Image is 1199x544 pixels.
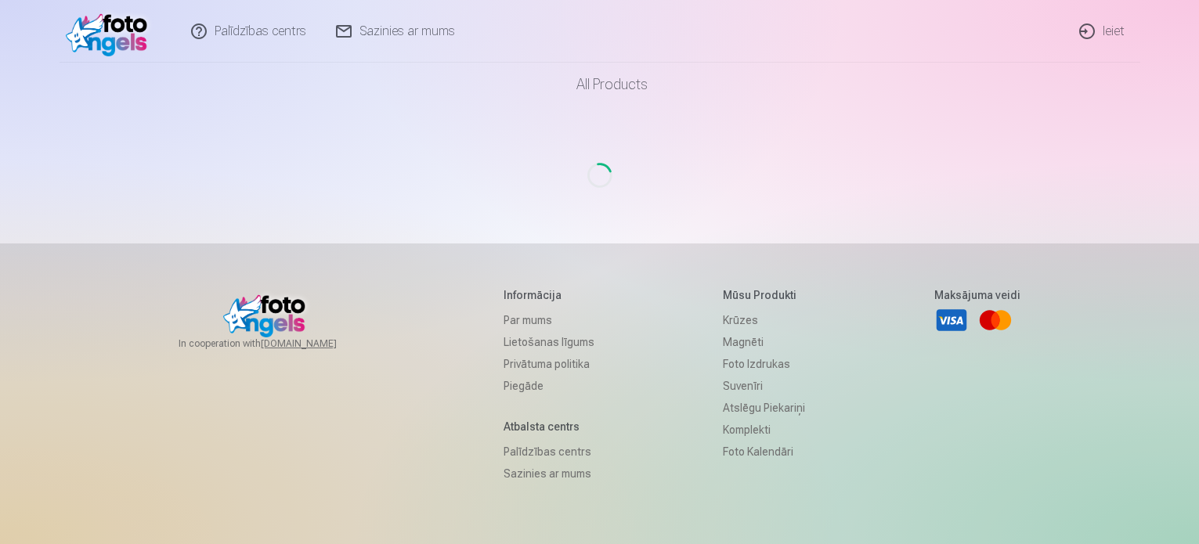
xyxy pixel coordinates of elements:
[934,287,1020,303] h5: Maksājuma veidi
[723,375,805,397] a: Suvenīri
[934,303,969,337] a: Visa
[504,287,594,303] h5: Informācija
[723,441,805,463] a: Foto kalendāri
[504,331,594,353] a: Lietošanas līgums
[504,309,594,331] a: Par mums
[533,63,666,106] a: All products
[179,337,374,350] span: In cooperation with
[723,397,805,419] a: Atslēgu piekariņi
[978,303,1013,337] a: Mastercard
[261,337,374,350] a: [DOMAIN_NAME]
[723,309,805,331] a: Krūzes
[723,419,805,441] a: Komplekti
[723,353,805,375] a: Foto izdrukas
[66,6,156,56] img: /v1
[504,419,594,434] h5: Atbalsta centrs
[723,287,805,303] h5: Mūsu produkti
[504,375,594,397] a: Piegāde
[504,353,594,375] a: Privātuma politika
[723,331,805,353] a: Magnēti
[504,441,594,463] a: Palīdzības centrs
[504,463,594,485] a: Sazinies ar mums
